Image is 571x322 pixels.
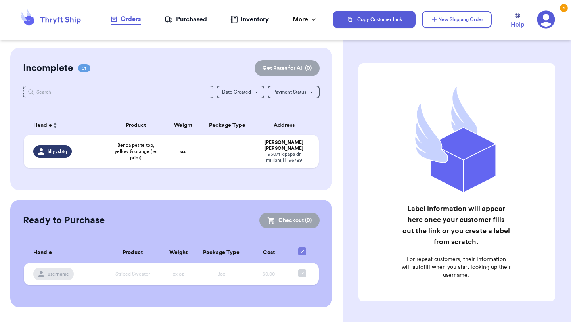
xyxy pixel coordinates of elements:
button: Payment Status [268,86,320,98]
p: For repeat customers, their information will autofill when you start looking up their username. [401,255,511,279]
th: Product [104,243,161,263]
span: Striped Sweater [115,272,150,276]
a: Inventory [230,15,269,24]
span: Payment Status [273,90,306,94]
span: lillyysbtq [48,148,67,155]
button: Sort ascending [52,121,58,130]
span: xx oz [173,272,184,276]
th: Product [106,116,165,135]
a: Orders [111,14,141,25]
div: [PERSON_NAME] [PERSON_NAME] [259,140,309,151]
div: 95071 kipapa dr mililani , HI 96789 [259,151,309,163]
th: Weight [161,243,196,263]
a: Purchased [165,15,207,24]
div: 1 [560,4,568,12]
th: Cost [247,243,290,263]
span: Help [511,20,524,29]
span: username [48,271,69,277]
input: Search [23,86,213,98]
span: 01 [78,64,90,72]
span: $0.00 [263,272,275,276]
strong: oz [180,149,186,154]
th: Package Type [195,243,247,263]
span: Box [217,272,225,276]
th: Address [254,116,319,135]
button: Date Created [217,86,264,98]
th: Weight [165,116,201,135]
div: More [293,15,318,24]
th: Package Type [201,116,254,135]
span: Benoa petite top, yellow & orange (lei print) [111,142,161,161]
h2: Incomplete [23,62,73,75]
button: Copy Customer Link [333,11,416,28]
button: Checkout (0) [259,213,320,228]
h2: Label information will appear here once your customer fills out the link or you create a label fr... [401,203,511,247]
span: Handle [33,121,52,130]
span: Date Created [222,90,251,94]
div: Orders [111,14,141,24]
span: Handle [33,249,52,257]
button: Get Rates for All (0) [255,60,320,76]
button: New Shipping Order [422,11,492,28]
h2: Ready to Purchase [23,214,105,227]
a: 1 [537,10,555,29]
a: Help [511,13,524,29]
